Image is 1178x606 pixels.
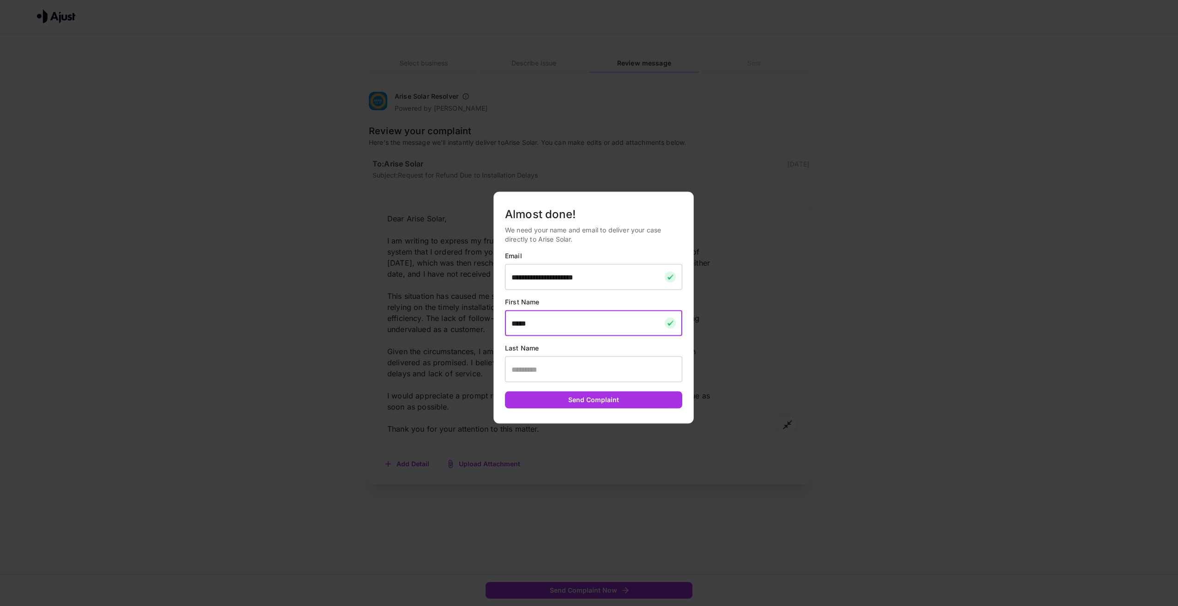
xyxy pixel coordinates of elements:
img: checkmark [665,318,676,329]
p: Last Name [505,344,682,353]
p: Email [505,251,682,261]
p: First Name [505,297,682,307]
img: checkmark [665,272,676,283]
h5: Almost done! [505,207,682,222]
button: Send Complaint [505,392,682,409]
p: We need your name and email to deliver your case directly to Arise Solar. [505,226,682,244]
